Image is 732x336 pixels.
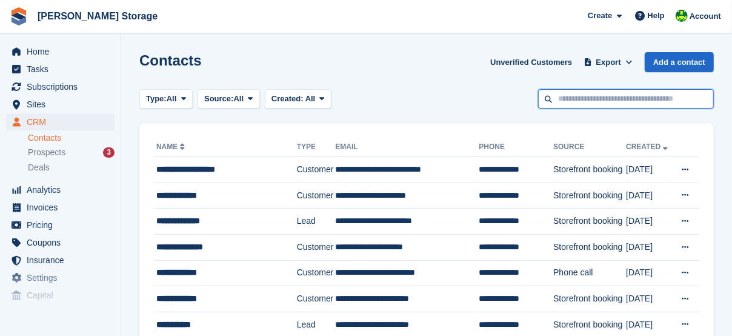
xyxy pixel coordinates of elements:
[28,147,65,158] span: Prospects
[33,6,162,26] a: [PERSON_NAME] Storage
[6,217,115,234] a: menu
[103,147,115,158] div: 3
[6,181,115,198] a: menu
[297,138,336,157] th: Type
[28,146,115,159] a: Prospects 3
[27,181,99,198] span: Analytics
[27,61,99,78] span: Tasks
[626,157,673,183] td: [DATE]
[6,252,115,269] a: menu
[6,287,115,304] a: menu
[626,143,670,151] a: Created
[198,89,260,109] button: Source: All
[156,143,187,151] a: Name
[626,234,673,260] td: [DATE]
[139,89,193,109] button: Type: All
[27,43,99,60] span: Home
[690,10,721,22] span: Account
[485,52,577,72] a: Unverified Customers
[553,157,626,183] td: Storefront booking
[305,94,316,103] span: All
[6,269,115,286] a: menu
[626,209,673,235] td: [DATE]
[27,217,99,234] span: Pricing
[6,96,115,113] a: menu
[6,234,115,251] a: menu
[139,52,202,69] h1: Contacts
[553,260,626,286] td: Phone call
[645,52,714,72] a: Add a contact
[27,113,99,130] span: CRM
[553,138,626,157] th: Source
[479,138,554,157] th: Phone
[626,260,673,286] td: [DATE]
[27,234,99,251] span: Coupons
[596,56,621,69] span: Export
[28,161,115,174] a: Deals
[553,234,626,260] td: Storefront booking
[10,7,28,25] img: stora-icon-8386f47178a22dfd0bd8f6a31ec36ba5ce8667c1dd55bd0f319d3a0aa187defe.svg
[297,286,336,312] td: Customer
[28,132,115,144] a: Contacts
[27,269,99,286] span: Settings
[588,10,612,22] span: Create
[676,10,688,22] img: Claire Wilson
[271,94,304,103] span: Created:
[146,93,167,105] span: Type:
[6,199,115,216] a: menu
[6,61,115,78] a: menu
[626,286,673,312] td: [DATE]
[6,43,115,60] a: menu
[582,52,635,72] button: Export
[167,93,177,105] span: All
[553,183,626,209] td: Storefront booking
[234,93,244,105] span: All
[297,157,336,183] td: Customer
[648,10,665,22] span: Help
[265,89,331,109] button: Created: All
[6,113,115,130] a: menu
[27,252,99,269] span: Insurance
[297,209,336,235] td: Lead
[27,287,99,304] span: Capital
[27,199,99,216] span: Invoices
[28,162,50,173] span: Deals
[553,286,626,312] td: Storefront booking
[335,138,479,157] th: Email
[553,209,626,235] td: Storefront booking
[297,183,336,209] td: Customer
[297,260,336,286] td: Customer
[297,234,336,260] td: Customer
[27,78,99,95] span: Subscriptions
[27,96,99,113] span: Sites
[626,183,673,209] td: [DATE]
[6,78,115,95] a: menu
[204,93,233,105] span: Source:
